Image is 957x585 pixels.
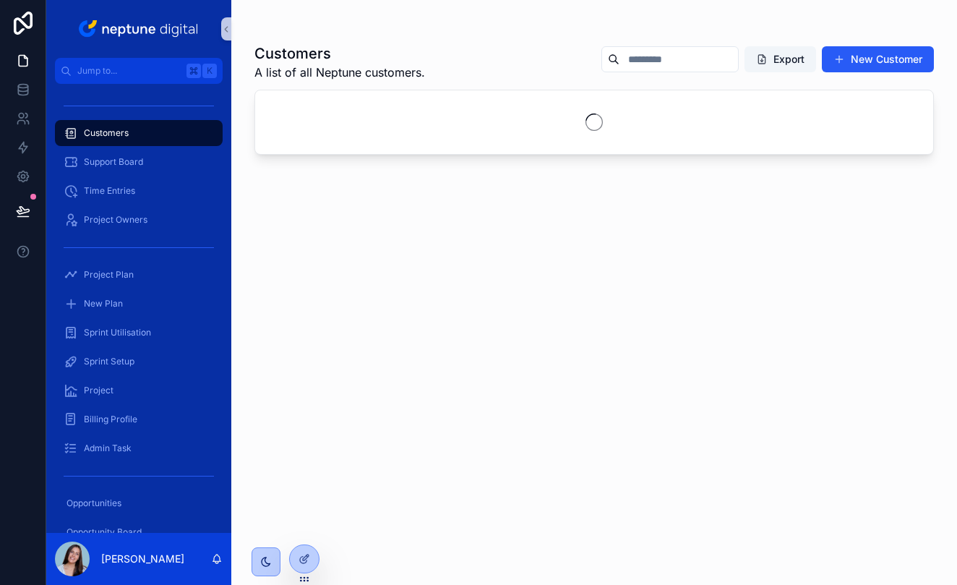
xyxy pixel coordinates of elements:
[84,298,123,309] span: New Plan
[204,65,215,77] span: K
[55,377,223,403] a: Project
[55,262,223,288] a: Project Plan
[55,519,223,545] a: Opportunity Board
[254,64,425,81] span: A list of all Neptune customers.
[77,65,181,77] span: Jump to...
[55,58,223,84] button: Jump to...K
[55,320,223,346] a: Sprint Utilisation
[84,327,151,338] span: Sprint Utilisation
[84,269,134,281] span: Project Plan
[55,490,223,516] a: Opportunities
[84,356,134,367] span: Sprint Setup
[66,526,142,538] span: Opportunity Board
[66,498,121,509] span: Opportunities
[84,127,129,139] span: Customers
[84,385,113,396] span: Project
[46,84,231,533] div: scrollable content
[55,349,223,375] a: Sprint Setup
[84,185,135,197] span: Time Entries
[55,406,223,432] a: Billing Profile
[84,156,143,168] span: Support Board
[84,443,132,454] span: Admin Task
[84,214,147,226] span: Project Owners
[822,46,934,72] button: New Customer
[744,46,816,72] button: Export
[55,178,223,204] a: Time Entries
[55,120,223,146] a: Customers
[76,17,202,40] img: App logo
[55,149,223,175] a: Support Board
[254,43,425,64] h1: Customers
[55,435,223,461] a: Admin Task
[84,414,137,425] span: Billing Profile
[55,291,223,317] a: New Plan
[101,552,184,566] p: [PERSON_NAME]
[55,207,223,233] a: Project Owners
